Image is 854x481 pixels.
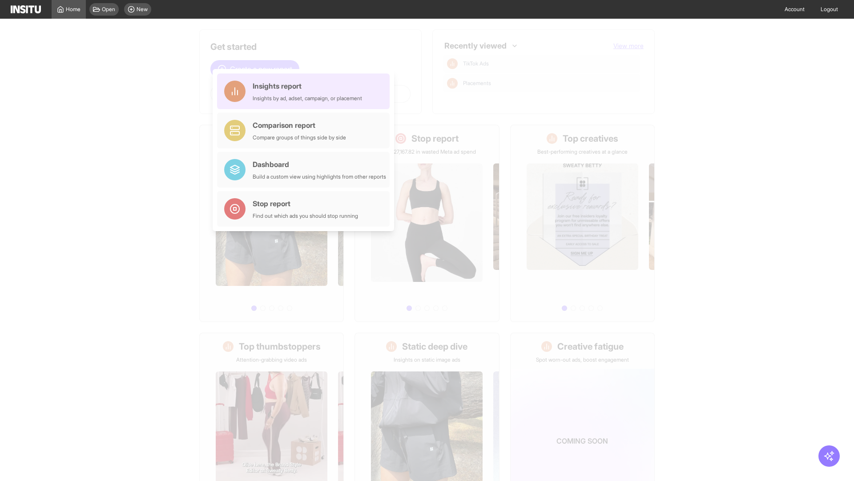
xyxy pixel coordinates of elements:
[11,5,41,13] img: Logo
[253,95,362,102] div: Insights by ad, adset, campaign, or placement
[137,6,148,13] span: New
[102,6,115,13] span: Open
[253,120,346,130] div: Comparison report
[253,212,358,220] div: Find out which ads you should stop running
[66,6,81,13] span: Home
[253,134,346,141] div: Compare groups of things side by side
[253,173,386,180] div: Build a custom view using highlights from other reports
[253,81,362,91] div: Insights report
[253,159,386,170] div: Dashboard
[253,198,358,209] div: Stop report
